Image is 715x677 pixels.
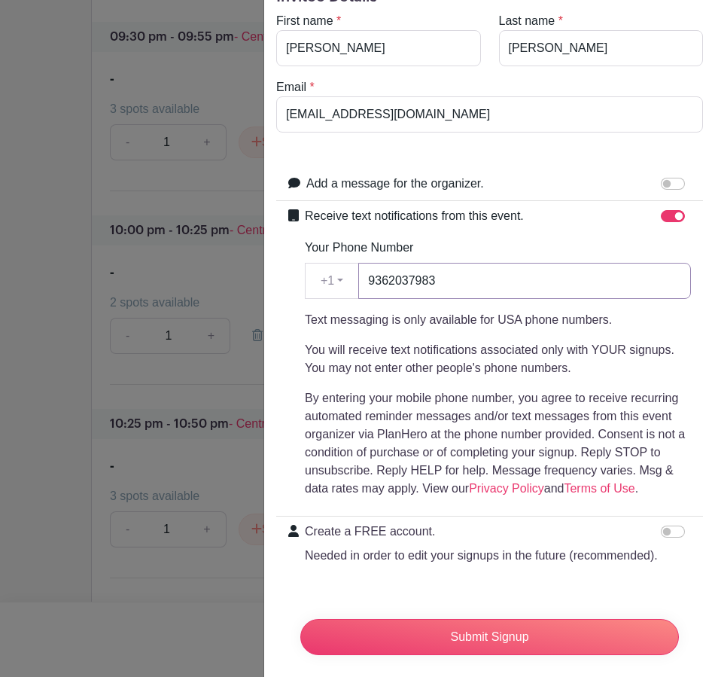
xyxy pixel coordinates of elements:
[499,12,555,30] label: Last name
[305,389,691,498] p: By entering your mobile phone number, you agree to receive recurring automated reminder messages ...
[305,207,524,225] label: Receive text notifications from this event.
[305,263,359,299] button: +1
[305,341,691,377] p: You will receive text notifications associated only with YOUR signups. You may not enter other pe...
[564,482,634,495] a: Terms of Use
[276,78,306,96] label: Email
[305,239,413,257] label: Your Phone Number
[469,482,544,495] a: Privacy Policy
[300,619,679,655] input: Submit Signup
[305,311,691,329] p: Text messaging is only available for USA phone numbers.
[306,175,484,193] label: Add a message for the organizer.
[305,547,658,565] p: Needed in order to edit your signups in the future (recommended).
[305,523,658,541] p: Create a FREE account.
[276,12,333,30] label: First name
